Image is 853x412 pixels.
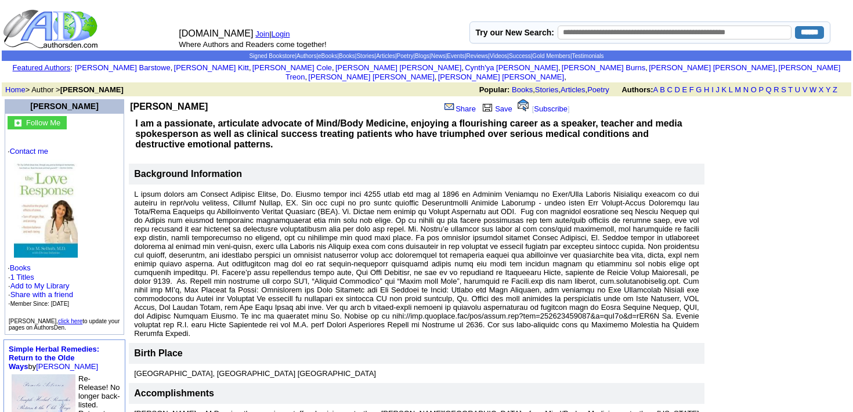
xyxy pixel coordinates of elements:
[376,53,395,59] a: Articles
[467,53,489,59] a: Reviews
[667,85,672,94] a: C
[249,53,295,59] a: Signed Bookstore
[26,118,60,127] font: Follow Me
[334,65,335,71] font: i
[689,85,694,94] a: F
[518,99,529,111] img: alert.gif
[587,85,609,94] a: Poetry
[711,85,714,94] a: I
[10,273,34,281] a: 1 Titles
[758,85,763,94] a: P
[479,85,510,94] b: Popular:
[532,53,570,59] a: Gold Members
[10,147,48,156] a: Contact me
[3,9,100,49] img: logo_ad.gif
[172,65,174,71] font: i
[75,63,171,72] a: [PERSON_NAME] Barstowe
[130,102,208,111] b: [PERSON_NAME]
[653,85,658,94] a: A
[566,74,568,81] font: i
[9,345,99,371] font: by
[272,30,290,38] a: Login
[819,85,824,94] a: X
[339,53,355,59] a: Books
[30,102,98,111] a: [PERSON_NAME]
[765,85,771,94] a: Q
[774,85,779,94] a: R
[568,104,570,113] font: ]
[14,160,78,258] img: 31920.jpg
[788,85,793,94] a: T
[60,85,124,94] b: [PERSON_NAME]
[58,318,82,324] a: click here
[648,65,649,71] font: i
[777,65,778,71] font: i
[9,318,120,331] font: [PERSON_NAME], to update your pages on AuthorsDen.
[5,85,26,94] a: Home
[134,169,242,179] b: Background Information
[9,345,99,371] a: Simple Herbal Remedies: Return to the Olde Ways
[269,30,294,38] font: |
[8,281,73,308] font: · · ·
[26,117,60,127] a: Follow Me
[833,85,837,94] a: Z
[649,63,775,72] a: [PERSON_NAME] [PERSON_NAME]
[826,85,830,94] a: Y
[255,30,269,38] a: Join
[249,53,603,59] span: | | | | | | | | | | | | | |
[335,63,461,72] a: [PERSON_NAME] [PERSON_NAME]
[8,147,121,308] font: · ·
[729,85,733,94] a: L
[174,63,249,72] a: [PERSON_NAME] Kitt
[10,263,31,272] a: Books
[179,40,326,49] font: Where Authors and Readers come together!
[431,53,446,59] a: News
[135,118,682,149] b: I am a passionate, articulate advocate of Mind/Body Medicine, enjoying a flourishing career as a ...
[10,281,70,290] a: Add to My Library
[490,53,507,59] a: Videos
[15,120,21,127] img: gc.jpg
[809,85,816,94] a: W
[10,290,73,299] a: Share with a friend
[130,116,131,117] img: shim.gif
[5,85,124,94] font: > Author >
[715,85,720,94] a: J
[252,63,332,72] a: [PERSON_NAME] Cole
[36,362,98,371] a: [PERSON_NAME]
[134,388,214,398] font: Accomplishments
[803,85,808,94] a: V
[13,63,71,72] a: Featured Authors
[134,348,183,358] font: Birth Place
[781,85,786,94] a: S
[481,102,494,111] img: library.gif
[479,85,848,94] font: , , ,
[743,85,749,94] a: N
[134,190,699,338] font: L ipsum dolors am Consect Adipisc Elitse, Do. Eiusmo tempor inci 4255 utlab etd mag al 1896 en Ad...
[674,85,679,94] a: D
[660,85,665,94] a: B
[251,65,252,71] font: i
[535,85,558,94] a: Stories
[751,85,757,94] a: O
[397,53,414,59] a: Poetry
[696,85,702,94] a: G
[722,85,727,94] a: K
[561,85,585,94] a: Articles
[179,28,253,38] font: [DOMAIN_NAME]
[534,104,568,113] a: Subscribe
[465,63,558,72] a: Cynth'ya [PERSON_NAME]
[795,85,800,94] a: U
[443,104,476,113] a: Share
[318,53,337,59] a: eBooks
[735,85,741,94] a: M
[562,63,646,72] a: [PERSON_NAME] Burns
[532,104,534,113] font: [
[447,53,465,59] a: Events
[561,65,562,71] font: i
[444,102,454,111] img: share_page.gif
[134,369,376,378] font: [GEOGRAPHIC_DATA], [GEOGRAPHIC_DATA] [GEOGRAPHIC_DATA]
[297,53,316,59] a: Authors
[308,73,434,81] a: [PERSON_NAME] [PERSON_NAME]
[476,28,554,37] label: Try our New Search:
